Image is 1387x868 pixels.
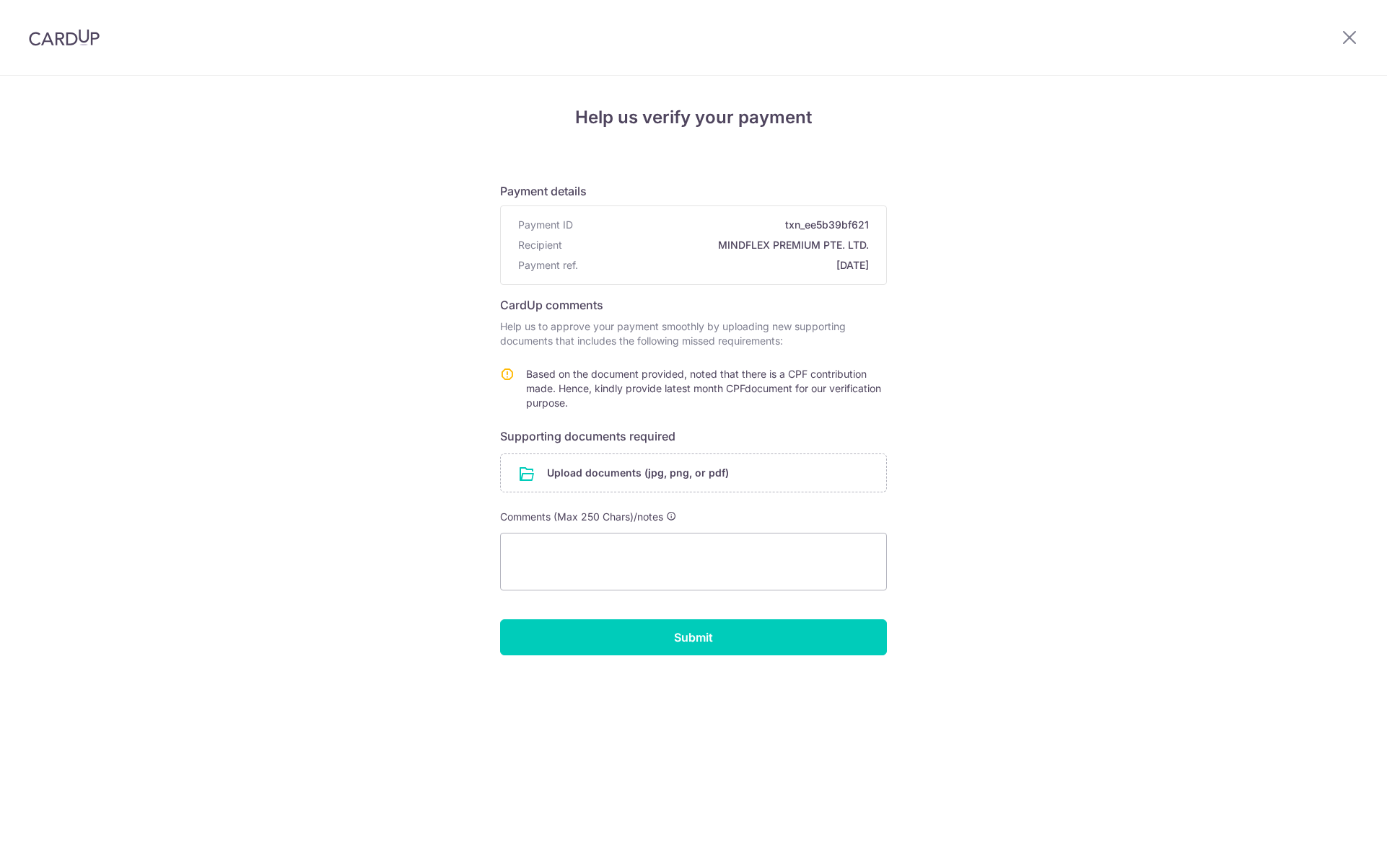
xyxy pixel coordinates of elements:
[1295,825,1373,861] iframe: Opens a widget where you can find more information
[500,619,887,655] input: Submit
[500,105,887,130] h4: Help us verify your payment
[500,296,887,314] h6: CardUp comments
[500,319,887,348] p: Help us to approve your payment smoothly by uploading new supporting documents that includes the ...
[584,258,869,273] span: [DATE]
[500,428,887,445] h6: Supporting documents required
[29,29,100,46] img: CardUp
[568,238,869,252] span: MINDFLEX PREMIUM PTE. LTD.
[500,453,887,492] div: Upload documents (jpg, png, or pdf)
[500,182,887,200] h6: Payment details
[500,510,663,523] span: Comments (Max 250 Chars)/notes
[518,238,562,252] span: Recipient
[518,218,573,232] span: Payment ID
[526,368,881,409] span: Based on the document provided, noted that there is a CPF contribution made. Hence, kindly provid...
[518,258,578,273] span: Payment ref.
[579,218,869,232] span: txn_ee5b39bf621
